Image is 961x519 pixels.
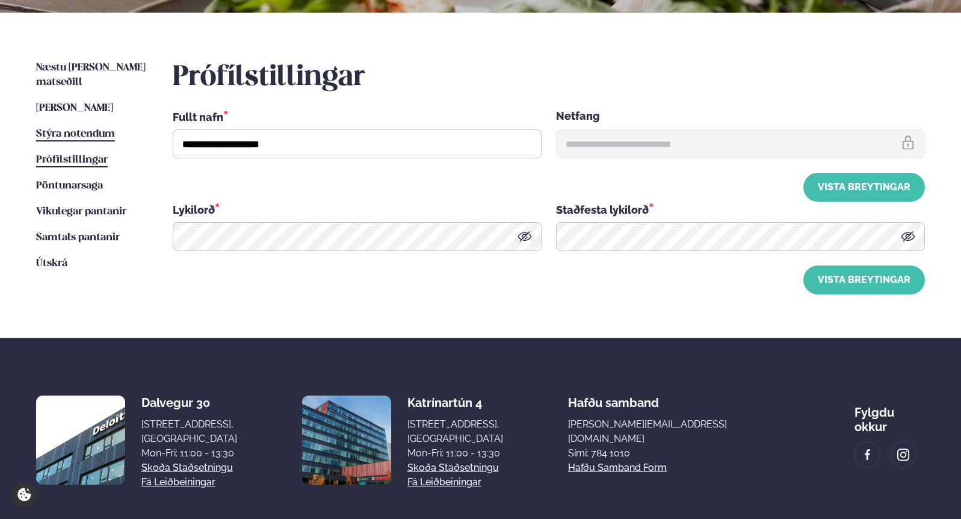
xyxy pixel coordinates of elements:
div: Katrínartún 4 [407,396,503,410]
img: image alt [861,448,874,462]
div: Mon-Fri: 11:00 - 13:30 [141,446,237,461]
a: Skoða staðsetningu [141,461,233,475]
a: image alt [855,442,880,467]
span: [PERSON_NAME] [36,103,113,113]
a: Stýra notendum [36,127,115,141]
a: [PERSON_NAME][EMAIL_ADDRESS][DOMAIN_NAME] [568,417,789,446]
a: Skoða staðsetningu [407,461,499,475]
a: Pöntunarsaga [36,179,103,193]
div: Fullt nafn [173,109,542,125]
img: image alt [302,396,391,485]
div: [STREET_ADDRESS], [GEOGRAPHIC_DATA] [141,417,237,446]
span: Vikulegar pantanir [36,207,126,217]
p: Sími: 784 1010 [568,446,789,461]
div: Staðfesta lykilorð [556,202,925,217]
span: Útskrá [36,258,67,269]
span: Stýra notendum [36,129,115,139]
span: Prófílstillingar [36,155,108,165]
a: image alt [891,442,916,467]
div: Lykilorð [173,202,542,217]
span: Hafðu samband [568,386,659,410]
img: image alt [36,396,125,485]
a: Hafðu samband form [568,461,667,475]
a: Næstu [PERSON_NAME] matseðill [36,61,149,90]
a: Prófílstillingar [36,153,108,167]
div: [STREET_ADDRESS], [GEOGRAPHIC_DATA] [407,417,503,446]
div: Dalvegur 30 [141,396,237,410]
a: Vikulegar pantanir [36,205,126,219]
a: [PERSON_NAME] [36,101,113,116]
div: Fylgdu okkur [854,396,925,434]
button: Vista breytingar [803,173,925,202]
span: Samtals pantanir [36,232,120,243]
h2: Prófílstillingar [173,61,925,95]
a: Fá leiðbeiningar [141,475,215,489]
a: Fá leiðbeiningar [407,475,481,489]
img: image alt [897,448,910,462]
div: Mon-Fri: 11:00 - 13:30 [407,446,503,461]
a: Samtals pantanir [36,231,120,245]
div: Netfang [556,109,925,125]
button: Vista breytingar [803,266,925,294]
span: Pöntunarsaga [36,181,103,191]
a: Útskrá [36,256,67,271]
span: Næstu [PERSON_NAME] matseðill [36,63,146,87]
a: Cookie settings [12,482,37,507]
